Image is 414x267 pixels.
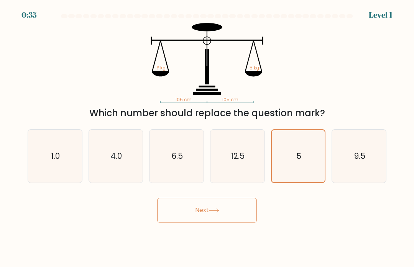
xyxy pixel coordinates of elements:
tspan: 105 cm [222,97,238,103]
div: Which number should replace the question mark? [32,106,382,120]
text: 12.5 [231,150,245,162]
text: 9.5 [354,150,365,162]
text: 5 [296,151,301,162]
tspan: 105 cm [175,97,192,103]
div: 0:35 [21,9,37,21]
button: Next [157,198,257,222]
tspan: 5 kg [250,65,259,71]
text: 4.0 [110,150,122,162]
div: Level 1 [369,9,393,21]
text: 6.5 [172,150,183,162]
text: 1.0 [51,150,60,162]
tspan: ? kg [156,65,166,71]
